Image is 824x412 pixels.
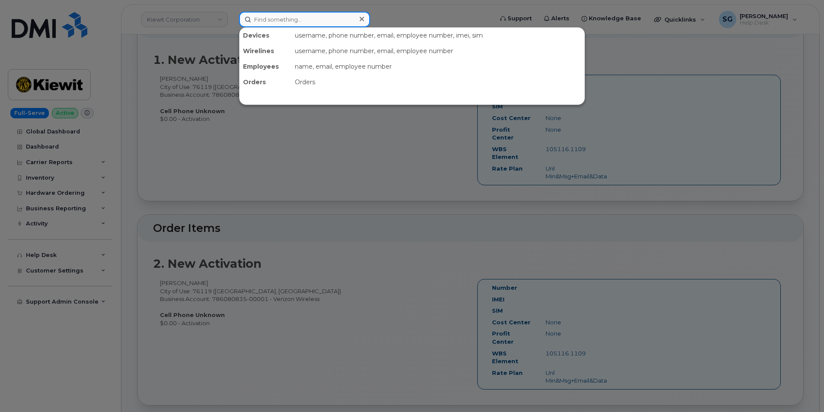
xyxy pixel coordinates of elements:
div: Devices [240,28,291,43]
input: Find something... [239,12,370,27]
div: name, email, employee number [291,59,584,74]
div: Orders [240,74,291,90]
iframe: Messenger Launcher [786,374,818,406]
div: Orders [291,74,584,90]
div: Employees [240,59,291,74]
div: username, phone number, email, employee number, imei, sim [291,28,584,43]
div: username, phone number, email, employee number [291,43,584,59]
div: Wirelines [240,43,291,59]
